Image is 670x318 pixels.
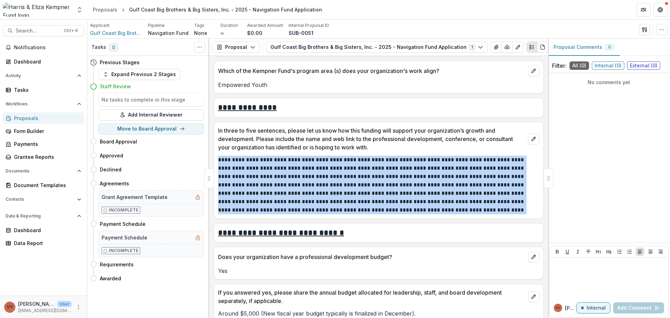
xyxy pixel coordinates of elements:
button: Get Help [653,3,667,17]
h4: Staff Review [100,83,131,90]
h4: Declined [100,166,121,173]
a: Form Builder [3,125,84,137]
button: Heading 2 [605,247,613,256]
a: Data Report [3,237,84,249]
div: Ctrl + K [62,27,80,35]
button: PDF view [537,42,548,53]
button: Align Center [646,247,655,256]
h5: Payment Schedule [102,234,147,241]
div: Dashboard [14,58,79,65]
p: [PERSON_NAME] [18,300,54,308]
h5: No tasks to complete in this stage [102,96,201,103]
h4: Payment Schedule [100,220,146,228]
h4: Board Approval [100,138,137,145]
a: Grantee Reports [3,151,84,163]
p: User [57,301,72,307]
p: Internal Proposal ID [289,22,329,29]
div: Proposals [14,114,79,122]
h4: Awarded [100,275,121,282]
button: Partners [636,3,650,17]
a: Gulf Coast Big Brothers & Big Sisters, Inc. [90,29,142,37]
button: edit [528,291,539,302]
p: Internal [587,305,606,311]
p: None [194,29,207,37]
span: All ( 0 ) [569,61,589,70]
p: Applicant [90,22,110,29]
a: Payments [3,138,84,150]
button: View Attached Files [491,42,502,53]
span: 0 [109,43,118,52]
p: SUB-0051 [289,29,313,37]
div: Data Report [14,239,79,247]
h5: Grant Agreement Template [102,193,167,201]
span: Search... [16,28,60,34]
button: Proposal Comments [548,39,620,56]
p: Awarded Amount [247,22,283,29]
button: Ordered List [625,247,634,256]
div: Form Builder [14,127,79,135]
p: No comments yet [552,79,666,86]
button: Open Data & Reporting [3,210,84,222]
span: Documents [6,169,74,173]
p: [EMAIL_ADDRESS][DOMAIN_NAME] [18,308,72,314]
p: Around $5,000 (New fiscal year budget typically is finalized in December). [218,309,539,318]
button: Expand Previous 2 Stages [98,69,180,80]
p: Incomplete [109,247,139,254]
p: Which of the Kempner Fund's program area (s) does your organization's work align? [218,67,525,75]
p: Empowered Youth [218,81,539,89]
p: Tags [194,22,204,29]
h4: Requirements [100,261,134,268]
span: Data & Reporting [6,214,74,219]
button: Toggle View Cancelled Tasks [194,42,205,53]
span: Contacts [6,197,74,202]
button: edit [528,251,539,262]
h4: Previous Stages [100,59,140,66]
p: In three to five sentences, please let us know how this funding will support your organization’s ... [218,126,525,151]
p: [PERSON_NAME] [565,304,576,312]
button: Strike [584,247,593,256]
div: Payments [14,140,79,148]
div: Document Templates [14,182,79,189]
button: Bullet List [615,247,624,256]
a: Proposals [3,112,84,124]
h4: Approved [100,152,123,159]
button: Italicize [574,247,582,256]
p: Duration [221,22,238,29]
span: Notifications [14,45,81,51]
a: Proposals [90,5,120,15]
div: Gulf Coast Big Brothers & Big Sisters, Inc. - 2025 - Navigation Fund Application [129,6,322,13]
span: Internal ( 0 ) [592,61,624,70]
div: Tasks [14,86,79,94]
button: Search... [3,25,84,36]
a: Document Templates [3,179,84,191]
button: Internal [576,302,610,313]
img: Harris & Eliza Kempner Fund logo [3,3,72,17]
button: Align Right [656,247,665,256]
button: Add Comment [613,302,664,313]
div: Dashboard [14,227,79,234]
p: Does your organization have a professional development budget? [218,253,525,261]
p: Pipeline [148,22,165,29]
button: Move to Board Approval [98,123,204,134]
p: If you answered yes, please share the annual budget allocated for leadership, staff, and board de... [218,288,525,305]
button: Align Left [636,247,644,256]
button: Gulf Coast Big Brothers & Big Sisters, Inc. - 2025 - Navigation Fund Application1 [266,42,488,53]
button: edit [528,133,539,145]
button: Open Workflows [3,98,84,110]
nav: breadcrumb [90,5,325,15]
button: Notifications [3,42,84,53]
p: Yes [218,267,539,275]
span: Workflows [6,102,74,106]
a: Dashboard [3,56,84,67]
p: ∞ [221,29,224,37]
span: 0 [608,45,611,50]
span: Activity [6,73,74,78]
button: Edit as form [512,42,523,53]
button: More [74,303,83,311]
button: Open entity switcher [75,3,84,17]
button: Plaintext view [526,42,537,53]
button: Underline [563,247,572,256]
div: Vivian Victoria [7,305,13,309]
button: Proposal [212,42,260,53]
